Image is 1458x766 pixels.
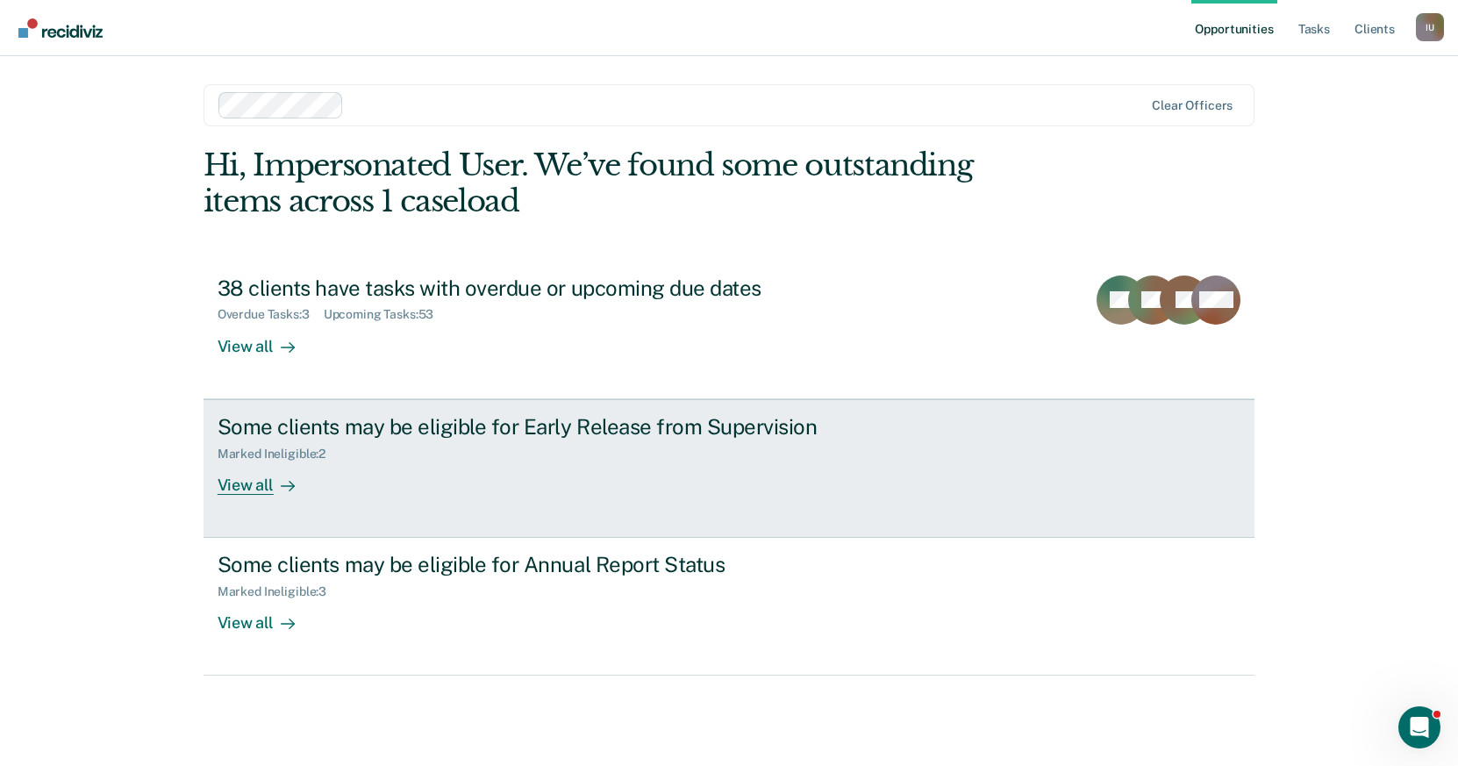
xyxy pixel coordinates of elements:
div: View all [218,461,316,495]
div: Hi, Impersonated User. We’ve found some outstanding items across 1 caseload [204,147,1045,219]
img: Recidiviz [18,18,103,38]
div: Some clients may be eligible for Annual Report Status [218,552,833,577]
a: 38 clients have tasks with overdue or upcoming due datesOverdue Tasks:3Upcoming Tasks:53View all [204,261,1255,399]
button: Profile dropdown button [1416,13,1444,41]
div: Overdue Tasks : 3 [218,307,324,322]
a: Some clients may be eligible for Early Release from SupervisionMarked Ineligible:2View all [204,399,1255,538]
div: Upcoming Tasks : 53 [324,307,448,322]
div: View all [218,599,316,634]
div: View all [218,322,316,356]
div: 38 clients have tasks with overdue or upcoming due dates [218,276,833,301]
div: Marked Ineligible : 2 [218,447,339,462]
div: Marked Ineligible : 3 [218,584,340,599]
div: I U [1416,13,1444,41]
a: Some clients may be eligible for Annual Report StatusMarked Ineligible:3View all [204,538,1255,676]
div: Some clients may be eligible for Early Release from Supervision [218,414,833,440]
div: Clear officers [1152,98,1233,113]
iframe: Intercom live chat [1398,706,1440,748]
